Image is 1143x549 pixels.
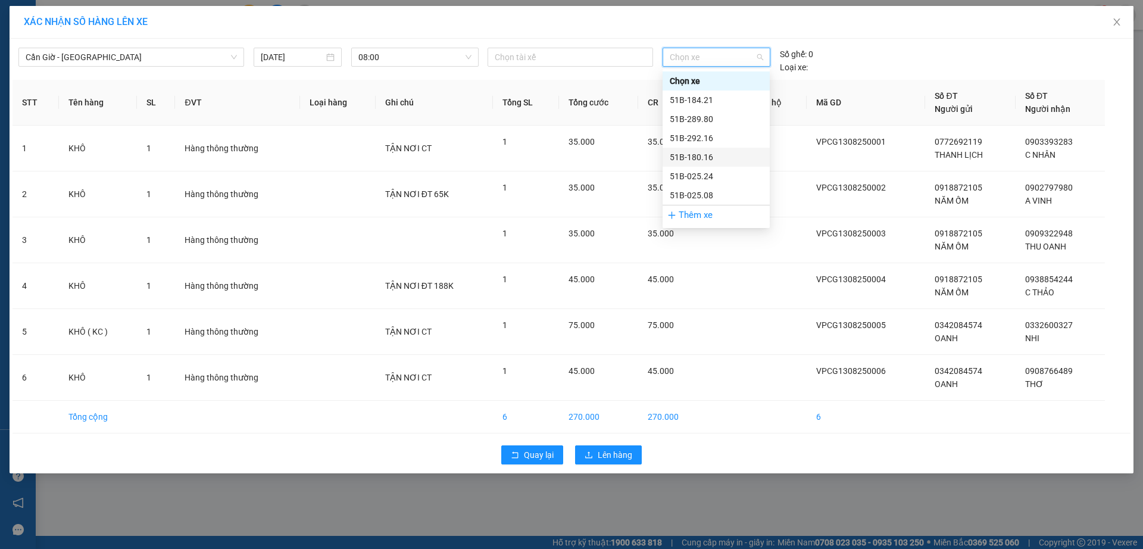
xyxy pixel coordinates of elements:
[780,48,813,61] div: 0
[146,144,151,153] span: 1
[670,93,763,107] div: 51B-184.21
[585,451,593,460] span: upload
[511,451,519,460] span: rollback
[816,229,886,238] span: VPCG1308250003
[175,171,299,217] td: Hàng thông thường
[358,48,471,66] span: 08:00
[670,113,763,126] div: 51B-289.80
[13,263,59,309] td: 4
[648,229,674,238] span: 35.000
[575,445,642,464] button: uploadLên hàng
[1025,91,1048,101] span: Số ĐT
[670,132,763,145] div: 51B-292.16
[598,448,632,461] span: Lên hàng
[559,80,638,126] th: Tổng cước
[935,196,968,205] span: NĂM ỐM
[146,281,151,291] span: 1
[1025,242,1066,251] span: THU OANH
[146,373,151,382] span: 1
[807,80,926,126] th: Mã GD
[935,288,968,297] span: NĂM ỐM
[935,104,973,114] span: Người gửi
[569,274,595,284] span: 45.000
[935,137,982,146] span: 0772692119
[935,183,982,192] span: 0918872105
[137,80,175,126] th: SL
[648,274,674,284] span: 45.000
[816,274,886,284] span: VPCG1308250004
[935,274,982,284] span: 0918872105
[780,48,807,61] span: Số ghế:
[935,379,958,389] span: OANH
[175,309,299,355] td: Hàng thông thường
[569,183,595,192] span: 35.000
[1025,274,1073,284] span: 0938854244
[745,80,807,126] th: Thu hộ
[59,401,137,433] td: Tổng cộng
[935,150,983,160] span: THANH LỊCH
[59,309,137,355] td: KHÔ ( KC )
[648,183,674,192] span: 35.000
[663,91,770,110] div: 51B-184.21
[935,229,982,238] span: 0918872105
[1025,366,1073,376] span: 0908766489
[385,189,449,199] span: TẬN NƠI ĐT 65K
[935,242,968,251] span: NĂM ỐM
[663,148,770,167] div: 51B-180.16
[663,167,770,186] div: 51B-025.24
[175,263,299,309] td: Hàng thông thường
[935,333,958,343] span: OANH
[816,366,886,376] span: VPCG1308250006
[638,401,705,433] td: 270.000
[493,401,559,433] td: 6
[146,327,151,336] span: 1
[559,401,638,433] td: 270.000
[59,355,137,401] td: KHÔ
[663,186,770,205] div: 51B-025.08
[385,373,432,382] span: TẬN NƠI CT
[175,217,299,263] td: Hàng thông thường
[26,48,237,66] span: Cần Giờ - Sài Gòn
[663,129,770,148] div: 51B-292.16
[663,205,770,226] div: Thêm xe
[175,80,299,126] th: ĐVT
[502,366,507,376] span: 1
[13,309,59,355] td: 5
[13,355,59,401] td: 6
[663,110,770,129] div: 51B-289.80
[670,189,763,202] div: 51B-025.08
[1025,183,1073,192] span: 0902797980
[1025,196,1052,205] span: A VINH
[670,170,763,183] div: 51B-025.24
[146,235,151,245] span: 1
[1025,150,1055,160] span: C NHÂN
[1100,6,1133,39] button: Close
[502,229,507,238] span: 1
[502,183,507,192] span: 1
[663,71,770,91] div: Chọn xe
[59,126,137,171] td: KHÔ
[569,320,595,330] span: 75.000
[385,281,454,291] span: TẬN NƠI ĐT 188K
[670,151,763,164] div: 51B-180.16
[13,217,59,263] td: 3
[1025,104,1070,114] span: Người nhận
[569,366,595,376] span: 45.000
[1025,288,1054,297] span: C THẢO
[493,80,559,126] th: Tổng SL
[59,80,137,126] th: Tên hàng
[807,401,926,433] td: 6
[13,171,59,217] td: 2
[59,171,137,217] td: KHÔ
[524,448,554,461] span: Quay lại
[816,320,886,330] span: VPCG1308250005
[146,189,151,199] span: 1
[24,16,148,27] span: XÁC NHẬN SỐ HÀNG LÊN XE
[376,80,493,126] th: Ghi chú
[667,211,676,220] span: plus
[385,327,432,336] span: TẬN NƠI CT
[816,183,886,192] span: VPCG1308250002
[501,445,563,464] button: rollbackQuay lại
[648,366,674,376] span: 45.000
[780,61,808,74] span: Loại xe:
